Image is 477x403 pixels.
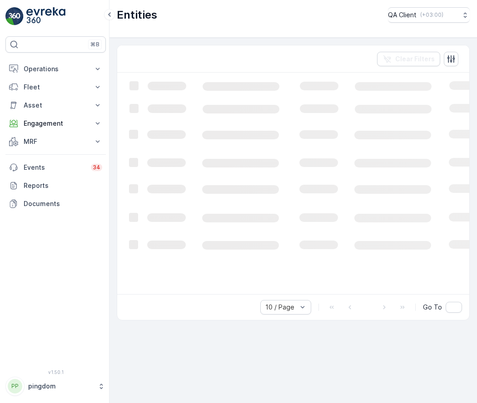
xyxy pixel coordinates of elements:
p: Events [24,163,85,172]
button: Fleet [5,78,106,96]
p: QA Client [388,10,417,20]
a: Events34 [5,158,106,177]
p: Entities [117,8,157,22]
p: Fleet [24,83,88,92]
img: logo_light-DOdMpM7g.png [26,7,65,25]
p: Engagement [24,119,88,128]
div: PP [8,379,22,393]
p: Asset [24,101,88,110]
button: Clear Filters [377,52,440,66]
span: Go To [423,303,442,312]
img: logo [5,7,24,25]
p: Operations [24,64,88,74]
p: Reports [24,181,102,190]
p: ( +03:00 ) [420,11,443,19]
button: MRF [5,133,106,151]
span: v 1.50.1 [5,369,106,375]
button: Asset [5,96,106,114]
p: MRF [24,137,88,146]
a: Documents [5,195,106,213]
a: Reports [5,177,106,195]
p: pingdom [28,382,93,391]
button: PPpingdom [5,377,106,396]
button: Operations [5,60,106,78]
p: 34 [93,164,100,171]
p: Documents [24,199,102,208]
p: Clear Filters [395,54,435,64]
button: QA Client(+03:00) [388,7,470,23]
button: Engagement [5,114,106,133]
p: ⌘B [90,41,99,48]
